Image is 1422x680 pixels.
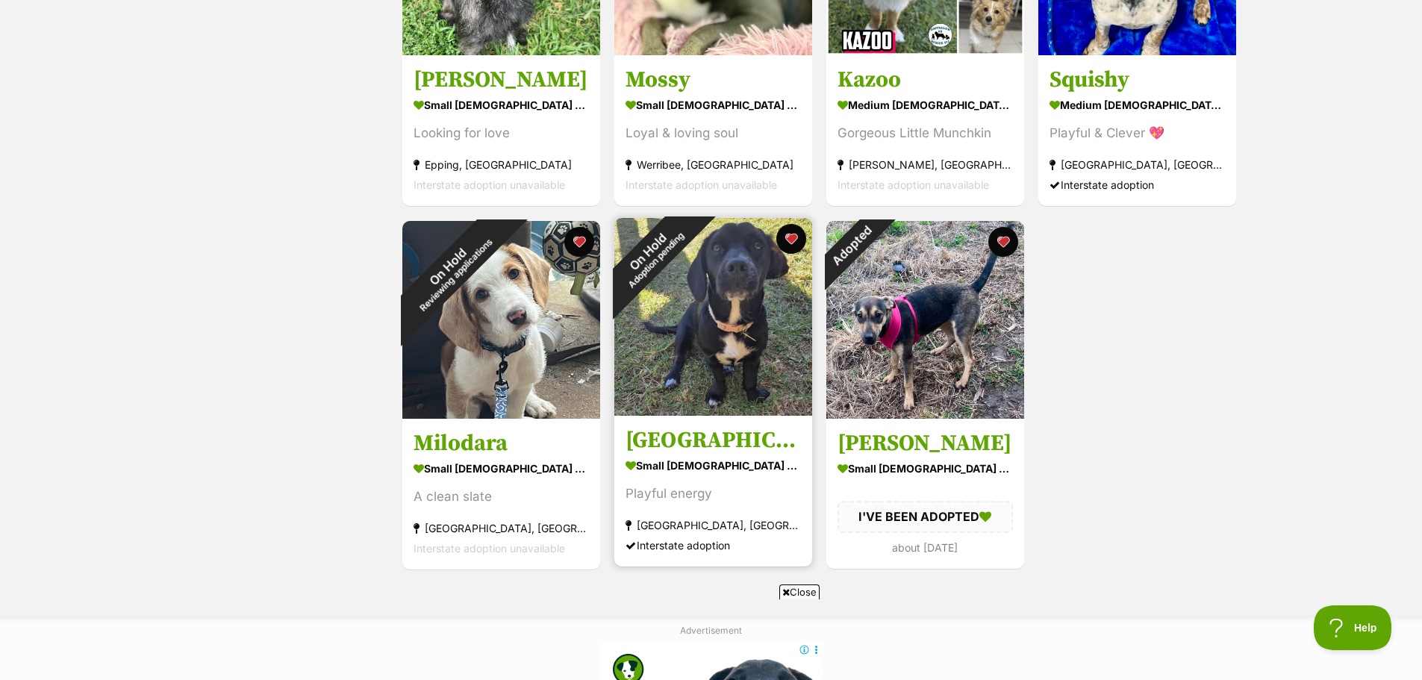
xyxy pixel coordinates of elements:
[626,426,801,455] h3: [GEOGRAPHIC_DATA]
[414,487,589,507] div: A clean slate
[626,230,686,290] span: Adoption pending
[1050,175,1225,196] div: Interstate adoption
[838,429,1013,458] h3: [PERSON_NAME]
[414,155,589,175] div: Epping, [GEOGRAPHIC_DATA]
[440,605,983,673] iframe: Advertisement
[826,55,1024,207] a: Kazoo medium [DEMOGRAPHIC_DATA] Dog Gorgeous Little Munchkin [PERSON_NAME], [GEOGRAPHIC_DATA] Int...
[838,501,1013,532] div: I'VE BEEN ADOPTED
[414,429,589,458] h3: Milodara
[626,455,801,476] div: small [DEMOGRAPHIC_DATA] Dog
[806,202,895,290] div: Adopted
[1050,124,1225,144] div: Playful & Clever 💖
[614,404,812,419] a: On HoldAdoption pending
[414,458,589,479] div: small [DEMOGRAPHIC_DATA] Dog
[414,179,565,192] span: Interstate adoption unavailable
[826,418,1024,568] a: [PERSON_NAME] small [DEMOGRAPHIC_DATA] Dog I'VE BEEN ADOPTED about [DATE] favourite
[838,458,1013,479] div: small [DEMOGRAPHIC_DATA] Dog
[826,221,1024,419] img: Alice
[626,66,801,95] h3: Mossy
[414,124,589,144] div: Looking for love
[838,537,1013,557] div: about [DATE]
[626,515,801,535] div: [GEOGRAPHIC_DATA], [GEOGRAPHIC_DATA]
[414,518,589,538] div: [GEOGRAPHIC_DATA], [GEOGRAPHIC_DATA]
[586,190,717,320] div: On Hold
[838,155,1013,175] div: [PERSON_NAME], [GEOGRAPHIC_DATA]
[369,187,534,352] div: On Hold
[414,542,565,555] span: Interstate adoption unavailable
[626,179,777,192] span: Interstate adoption unavailable
[1050,66,1225,95] h3: Squishy
[838,124,1013,144] div: Gorgeous Little Munchkin
[838,179,989,192] span: Interstate adoption unavailable
[838,66,1013,95] h3: Kazoo
[776,224,806,254] button: favourite
[564,227,594,257] button: favourite
[614,218,812,416] img: Paris
[626,535,801,555] div: Interstate adoption
[402,55,600,207] a: [PERSON_NAME] small [DEMOGRAPHIC_DATA] Dog Looking for love Epping, [GEOGRAPHIC_DATA] Interstate ...
[417,237,494,314] span: Reviewing applications
[1038,55,1236,207] a: Squishy medium [DEMOGRAPHIC_DATA] Dog Playful & Clever 💖 [GEOGRAPHIC_DATA], [GEOGRAPHIC_DATA] Int...
[414,95,589,116] div: small [DEMOGRAPHIC_DATA] Dog
[614,415,812,567] a: [GEOGRAPHIC_DATA] small [DEMOGRAPHIC_DATA] Dog Playful energy [GEOGRAPHIC_DATA], [GEOGRAPHIC_DATA...
[402,418,600,570] a: Milodara small [DEMOGRAPHIC_DATA] Dog A clean slate [GEOGRAPHIC_DATA], [GEOGRAPHIC_DATA] Intersta...
[402,407,600,422] a: On HoldReviewing applications
[402,221,600,419] img: Milodara
[614,55,812,207] a: Mossy small [DEMOGRAPHIC_DATA] Dog Loyal & loving soul Werribee, [GEOGRAPHIC_DATA] Interstate ado...
[626,484,801,504] div: Playful energy
[826,407,1024,422] a: Adopted
[1314,605,1392,650] iframe: Help Scout Beacon - Open
[779,584,820,599] span: Close
[1050,95,1225,116] div: medium [DEMOGRAPHIC_DATA] Dog
[838,95,1013,116] div: medium [DEMOGRAPHIC_DATA] Dog
[626,95,801,116] div: small [DEMOGRAPHIC_DATA] Dog
[626,124,801,144] div: Loyal & loving soul
[626,155,801,175] div: Werribee, [GEOGRAPHIC_DATA]
[988,227,1018,257] button: favourite
[414,66,589,95] h3: [PERSON_NAME]
[1050,155,1225,175] div: [GEOGRAPHIC_DATA], [GEOGRAPHIC_DATA]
